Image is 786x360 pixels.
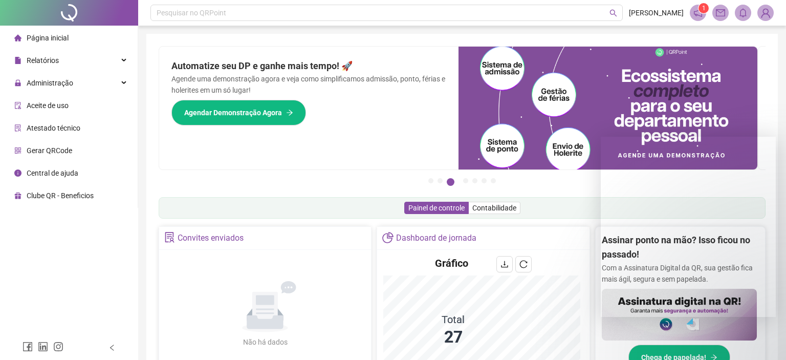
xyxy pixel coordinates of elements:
[14,79,21,87] span: lock
[171,73,446,96] p: Agende uma demonstração agora e veja como simplificamos admissão, ponto, férias e holerites em um...
[164,232,175,243] span: solution
[629,7,684,18] span: [PERSON_NAME]
[27,101,69,110] span: Aceite de uso
[14,34,21,41] span: home
[108,344,116,351] span: left
[482,178,487,183] button: 6
[27,34,69,42] span: Página inicial
[472,204,516,212] span: Contabilidade
[27,79,73,87] span: Administração
[14,57,21,64] span: file
[472,178,477,183] button: 5
[458,47,758,170] img: banner%2Fd57e337e-a0d3-4837-9615-f134fc33a8e6.png
[609,9,617,17] span: search
[286,109,293,116] span: arrow-right
[698,3,709,13] sup: 1
[716,8,725,17] span: mail
[751,325,776,350] iframe: Intercom live chat
[27,192,94,200] span: Clube QR - Beneficios
[382,232,393,243] span: pie-chart
[14,192,21,199] span: gift
[38,342,48,352] span: linkedin
[758,5,773,20] img: 71614
[519,260,528,268] span: reload
[491,178,496,183] button: 7
[53,342,63,352] span: instagram
[14,170,21,177] span: info-circle
[601,137,776,317] iframe: Intercom live chat mensagem
[178,229,244,247] div: Convites enviados
[447,178,454,186] button: 3
[14,102,21,109] span: audit
[27,56,59,65] span: Relatórios
[463,178,468,183] button: 4
[738,8,748,17] span: bell
[438,178,443,183] button: 2
[435,256,468,270] h4: Gráfico
[171,59,446,73] h2: Automatize seu DP e ganhe mais tempo! 🚀
[14,147,21,154] span: qrcode
[218,336,312,348] div: Não há dados
[408,204,465,212] span: Painel de controle
[27,124,80,132] span: Atestado técnico
[702,5,706,12] span: 1
[184,107,282,118] span: Agendar Demonstração Agora
[27,146,72,155] span: Gerar QRCode
[14,124,21,132] span: solution
[27,169,78,177] span: Central de ajuda
[500,260,509,268] span: download
[396,229,476,247] div: Dashboard de jornada
[428,178,433,183] button: 1
[23,342,33,352] span: facebook
[693,8,703,17] span: notification
[171,100,306,125] button: Agendar Demonstração Agora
